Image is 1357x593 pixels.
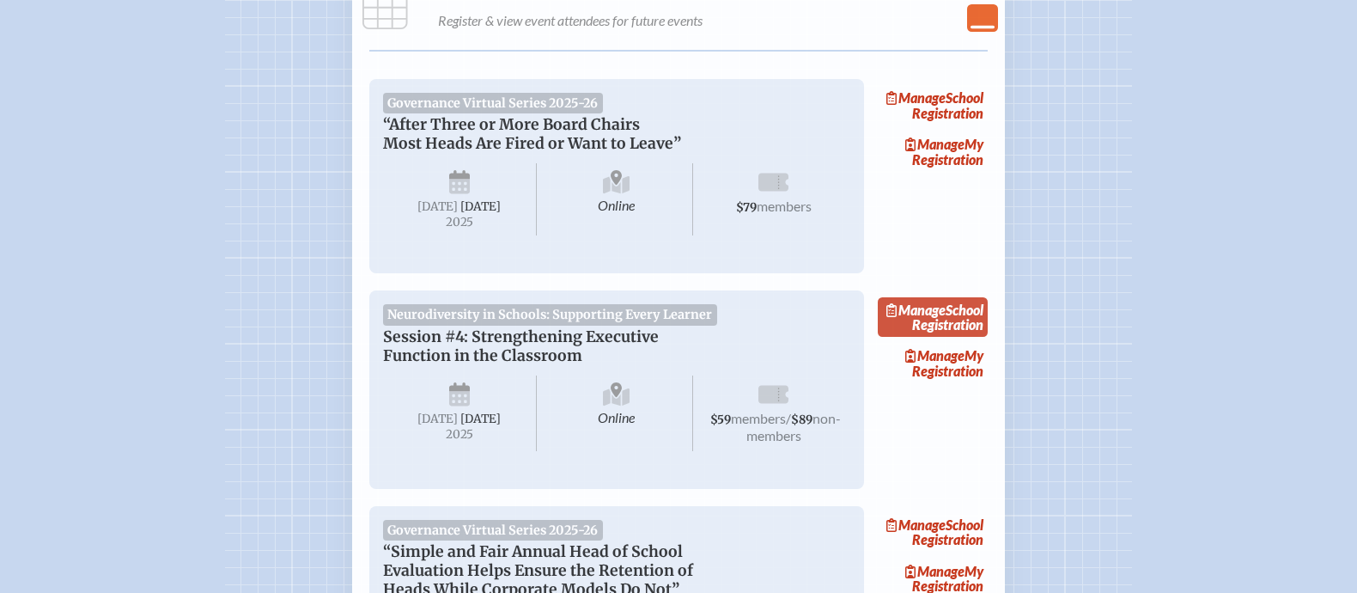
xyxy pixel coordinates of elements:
[746,410,842,443] span: non-members
[878,297,988,337] a: ManageSchool Registration
[417,412,458,426] span: [DATE]
[878,344,988,383] a: ManageMy Registration
[417,199,458,214] span: [DATE]
[736,200,757,215] span: $79
[383,93,603,113] span: Governance Virtual Series 2025-26
[383,115,681,153] span: “After Three or More Board Chairs Most Heads Are Fired or Want to Leave”
[886,89,946,106] span: Manage
[757,198,812,214] span: members
[886,517,946,533] span: Manage
[786,410,791,426] span: /
[791,413,812,427] span: $89
[731,410,786,426] span: members
[878,86,988,125] a: ManageSchool Registration
[460,412,501,426] span: [DATE]
[886,302,946,318] span: Manage
[438,9,995,33] p: Register & view event attendees for future events
[878,513,988,553] a: ManageSchool Registration
[540,163,694,235] span: Online
[878,132,988,172] a: ManageMy Registration
[540,376,694,451] span: Online
[397,428,522,441] span: 2025
[905,347,965,364] span: Manage
[460,199,501,214] span: [DATE]
[397,216,522,229] span: 2025
[383,327,659,365] span: Session #4: Strengthening Executive Function in the Classroom
[383,304,717,325] span: Neurodiversity in Schools: Supporting Every Learner
[905,136,965,152] span: Manage
[905,563,965,579] span: Manage
[383,520,603,541] span: Governance Virtual Series 2025-26
[710,413,731,427] span: $59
